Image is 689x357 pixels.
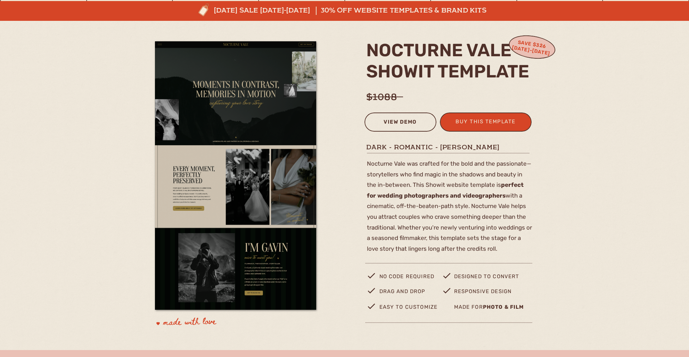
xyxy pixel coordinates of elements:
h1: dark - romantic - [PERSON_NAME] [366,143,532,151]
a: view demo [369,117,432,129]
p: Responsive design [454,287,517,300]
b: perfect for wedding photographers and videographers [367,181,524,199]
h3: Save $326 [DATE]-[DATE] [510,38,552,59]
p: no code required [379,272,442,285]
p: easy to customize [379,302,441,317]
a: 30% off website templates & brand kits [321,7,493,15]
p: designed to convert [454,272,532,285]
b: photo & film [483,304,524,310]
p: made with love [163,315,262,331]
a: [DATE] sale [DATE]-[DATE] [214,7,333,15]
a: buy this template [452,117,520,128]
h1: $1088 [366,90,423,99]
p: made for [454,302,547,317]
p: drag and drop [379,287,433,300]
p: Nocturne Vale was crafted for the bold and the passionate— storytellers who find magic in the sha... [367,158,532,251]
h2: nocturne vale Showit template [366,40,534,81]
